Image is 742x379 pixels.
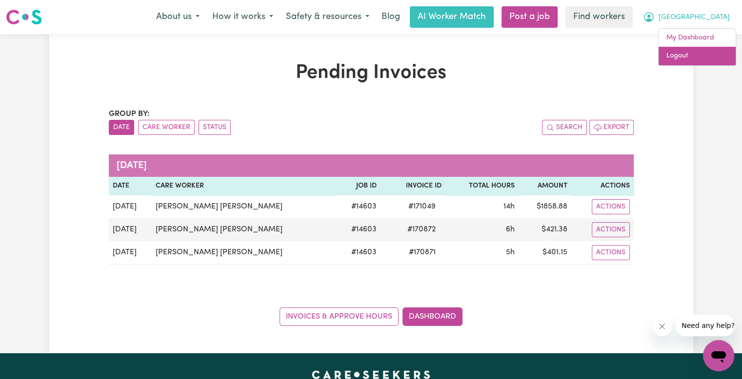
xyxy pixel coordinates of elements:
[335,218,381,241] td: # 14603
[199,120,231,135] button: sort invoices by paid status
[659,29,736,47] a: My Dashboard
[676,315,734,336] iframe: Message from company
[637,7,736,27] button: My Account
[6,7,59,15] span: Need any help?
[592,199,630,214] button: Actions
[381,177,445,195] th: Invoice ID
[501,6,558,28] a: Post a job
[592,222,630,237] button: Actions
[109,61,634,85] h1: Pending Invoices
[138,120,195,135] button: sort invoices by care worker
[152,241,335,265] td: [PERSON_NAME] [PERSON_NAME]
[703,340,734,371] iframe: Button to launch messaging window
[335,241,381,265] td: # 14603
[519,177,571,195] th: Amount
[402,307,462,326] a: Dashboard
[503,203,515,210] span: 14 hours
[542,120,587,135] button: Search
[376,6,406,28] a: Blog
[109,154,634,177] caption: [DATE]
[152,218,335,241] td: [PERSON_NAME] [PERSON_NAME]
[6,8,42,26] img: Careseekers logo
[152,195,335,218] td: [PERSON_NAME] [PERSON_NAME]
[109,218,152,241] td: [DATE]
[519,241,571,265] td: $ 401.15
[109,110,150,118] span: Group by:
[410,6,494,28] a: AI Worker Match
[280,7,376,27] button: Safety & resources
[571,177,633,195] th: Actions
[312,371,430,379] a: Careseekers home page
[109,177,152,195] th: Date
[6,6,42,28] a: Careseekers logo
[519,195,571,218] td: $ 1858.88
[659,47,736,65] a: Logout
[519,218,571,241] td: $ 421.38
[565,6,633,28] a: Find workers
[109,120,134,135] button: sort invoices by date
[403,246,441,258] span: # 170871
[109,241,152,265] td: [DATE]
[335,195,381,218] td: # 14603
[152,177,335,195] th: Care Worker
[506,226,515,233] span: 6 hours
[589,120,634,135] button: Export
[109,195,152,218] td: [DATE]
[150,7,206,27] button: About us
[659,12,730,23] span: [GEOGRAPHIC_DATA]
[335,177,381,195] th: Job ID
[652,317,672,336] iframe: Close message
[592,245,630,260] button: Actions
[401,224,441,235] span: # 170872
[506,248,515,256] span: 5 hours
[402,201,441,212] span: # 171049
[280,307,399,326] a: Invoices & Approve Hours
[445,177,519,195] th: Total Hours
[658,28,736,66] div: My Account
[206,7,280,27] button: How it works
